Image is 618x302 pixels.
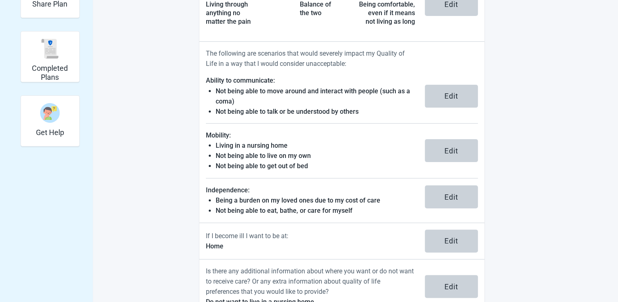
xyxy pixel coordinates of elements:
li: Being a burden on my loved ones due to my cost of care [216,195,415,205]
button: Edit [425,275,478,298]
div: Edit [444,146,458,155]
div: Edit [444,237,458,245]
img: person-question-x68TBcxA.svg [40,103,60,123]
li: Not being able to live on my own [216,151,415,161]
p: The following are scenarios that would severely impact my Quality of Life in a way that I would c... [206,48,415,69]
p: If I become ill I want to be at: [206,231,415,241]
div: Edit [444,193,458,201]
h2: Completed Plans [24,64,76,81]
div: Being comfortable, even if it means not living as long [359,0,415,26]
li: Not being able to get out of bed [216,161,415,171]
img: svg%3e [40,39,60,59]
p: Ability to communicate: [206,75,415,86]
button: Edit [425,85,478,108]
p: Mobility: [206,130,415,140]
div: Get Help [20,95,80,146]
div: Edit [444,92,458,100]
div: Balance of the two [300,0,331,18]
li: Not being able to eat, bathe, or care for myself [216,205,415,216]
div: Edit [444,282,458,291]
div: Completed Plans [20,31,80,82]
p: Home [206,241,415,251]
div: Living through anything no matter the pain [206,0,251,26]
li: Living in a nursing home [216,140,415,151]
li: Not being able to move around and interact with people (such as a coma) [216,86,415,106]
button: Edit [425,230,478,252]
div: Edit [444,0,458,9]
h2: Get Help [36,128,64,137]
p: Is there any additional information about where you want or do not want to receive care? Or any e... [206,266,415,297]
button: Edit [425,139,478,162]
button: Edit [425,185,478,208]
p: Independence: [206,185,415,195]
li: Not being able to talk or be understood by others [216,106,415,117]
